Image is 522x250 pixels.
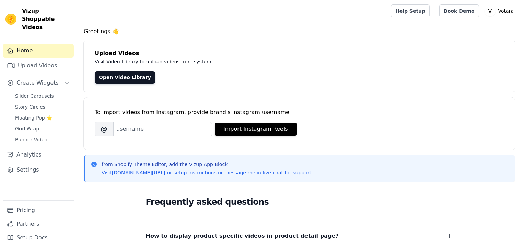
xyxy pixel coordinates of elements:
[113,122,212,136] input: username
[84,27,515,36] h4: Greetings 👋!
[112,170,165,175] a: [DOMAIN_NAME][URL]
[11,135,74,145] a: Banner Video
[11,124,74,134] a: Grid Wrap
[3,59,74,73] a: Upload Videos
[95,108,504,116] div: To import videos from Instagram, provide brand's instagram username
[146,195,453,209] h2: Frequently asked questions
[485,5,517,17] button: V Votara
[439,4,479,17] a: Book Demo
[95,71,155,84] a: Open Video Library
[15,103,45,110] span: Story Circles
[102,169,313,176] p: Visit for setup instructions or message me in live chat for support.
[102,161,313,168] p: from Shopify Theme Editor, add the Vizup App Block
[488,8,492,14] text: V
[15,114,52,121] span: Floating-Pop ⭐
[95,49,504,58] h4: Upload Videos
[22,7,71,32] span: Vizup Shoppable Videos
[95,58,402,66] p: Visit Video Library to upload videos from system
[391,4,430,17] a: Help Setup
[3,76,74,90] button: Create Widgets
[146,231,339,241] span: How to display product specific videos in product detail page?
[16,79,59,87] span: Create Widgets
[95,122,113,136] span: @
[11,113,74,123] a: Floating-Pop ⭐
[215,123,297,136] button: Import Instagram Reels
[3,217,74,231] a: Partners
[3,203,74,217] a: Pricing
[11,91,74,101] a: Slider Carousels
[15,136,47,143] span: Banner Video
[3,148,74,162] a: Analytics
[5,14,16,25] img: Vizup
[3,44,74,58] a: Home
[146,231,453,241] button: How to display product specific videos in product detail page?
[15,92,54,99] span: Slider Carousels
[496,5,517,17] p: Votara
[15,125,39,132] span: Grid Wrap
[3,231,74,245] a: Setup Docs
[11,102,74,112] a: Story Circles
[3,163,74,177] a: Settings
